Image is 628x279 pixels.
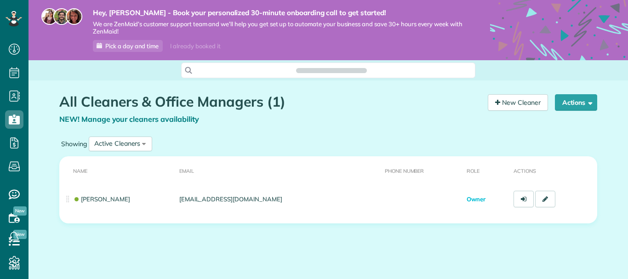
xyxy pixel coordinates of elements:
[381,156,463,184] th: Phone number
[73,195,130,203] a: [PERSON_NAME]
[59,94,481,109] h1: All Cleaners & Office Managers (1)
[555,94,597,111] button: Actions
[467,195,485,203] span: Owner
[53,8,70,25] img: jorge-587dff0eeaa6aab1f244e6dc62b8924c3b6ad411094392a53c71c6c4a576187d.jpg
[93,40,163,52] a: Pick a day and time
[59,139,89,148] label: Showing
[510,156,597,184] th: Actions
[488,94,548,111] a: New Cleaner
[93,8,462,17] strong: Hey, [PERSON_NAME] - Book your personalized 30-minute onboarding call to get started!
[463,156,510,184] th: Role
[176,156,381,184] th: Email
[93,20,462,36] span: We are ZenMaid’s customer support team and we’ll help you get set up to automate your business an...
[105,42,159,50] span: Pick a day and time
[305,66,357,75] span: Search ZenMaid…
[176,184,381,214] td: [EMAIL_ADDRESS][DOMAIN_NAME]
[59,114,199,124] a: NEW! Manage your cleaners availability
[66,8,82,25] img: michelle-19f622bdf1676172e81f8f8fba1fb50e276960ebfe0243fe18214015130c80e4.jpg
[165,40,226,52] div: I already booked it
[94,139,140,148] div: Active Cleaners
[41,8,58,25] img: maria-72a9807cf96188c08ef61303f053569d2e2a8a1cde33d635c8a3ac13582a053d.jpg
[13,206,27,216] span: New
[59,156,176,184] th: Name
